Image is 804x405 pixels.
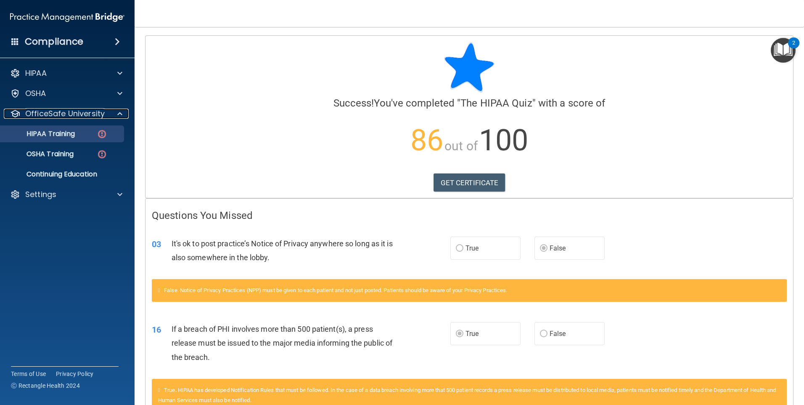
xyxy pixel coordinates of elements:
[771,38,796,63] button: Open Resource Center, 2 new notifications
[333,97,374,109] span: Success!
[550,330,566,338] span: False
[172,239,393,262] span: It's ok to post practice’s Notice of Privacy anywhere so long as it is also somewhere in the lobby.
[97,149,107,160] img: danger-circle.6113f641.png
[410,123,443,157] span: 86
[444,139,478,153] span: out of
[152,210,787,221] h4: Questions You Missed
[25,88,46,99] p: OSHA
[10,88,122,99] a: OSHA
[152,239,161,249] span: 03
[444,42,495,93] img: blue-star-rounded.9d042014.png
[540,331,547,337] input: False
[465,330,479,338] span: True
[792,43,795,54] div: 2
[540,245,547,252] input: False
[25,36,83,48] h4: Compliance
[460,97,532,109] span: The HIPAA Quiz
[10,109,122,119] a: OfficeSafe University
[172,325,393,361] span: If a breach of PHI involves more than 500 patient(s), a press release must be issued to the major...
[25,109,105,119] p: OfficeSafe University
[56,370,94,378] a: Privacy Policy
[25,68,47,78] p: HIPAA
[5,170,120,179] p: Continuing Education
[456,245,463,252] input: True
[10,68,122,78] a: HIPAA
[25,189,56,200] p: Settings
[5,130,75,138] p: HIPAA Training
[456,331,463,337] input: True
[10,9,124,26] img: PMB logo
[465,244,479,252] span: True
[152,98,787,109] h4: You've completed " " with a score of
[152,325,161,335] span: 16
[10,189,122,200] a: Settings
[164,287,507,293] span: False. Notice of Privacy Practices (NPP) must be given to each patient and not just posted. Patie...
[11,370,46,378] a: Terms of Use
[97,129,107,139] img: danger-circle.6113f641.png
[5,150,74,158] p: OSHA Training
[434,173,505,192] a: GET CERTIFICATE
[550,244,566,252] span: False
[479,123,528,157] span: 100
[158,387,776,403] span: True. HIPAA has developed Notification Rules that must be followed. In the case of a data breach ...
[11,381,80,390] span: Ⓒ Rectangle Health 2024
